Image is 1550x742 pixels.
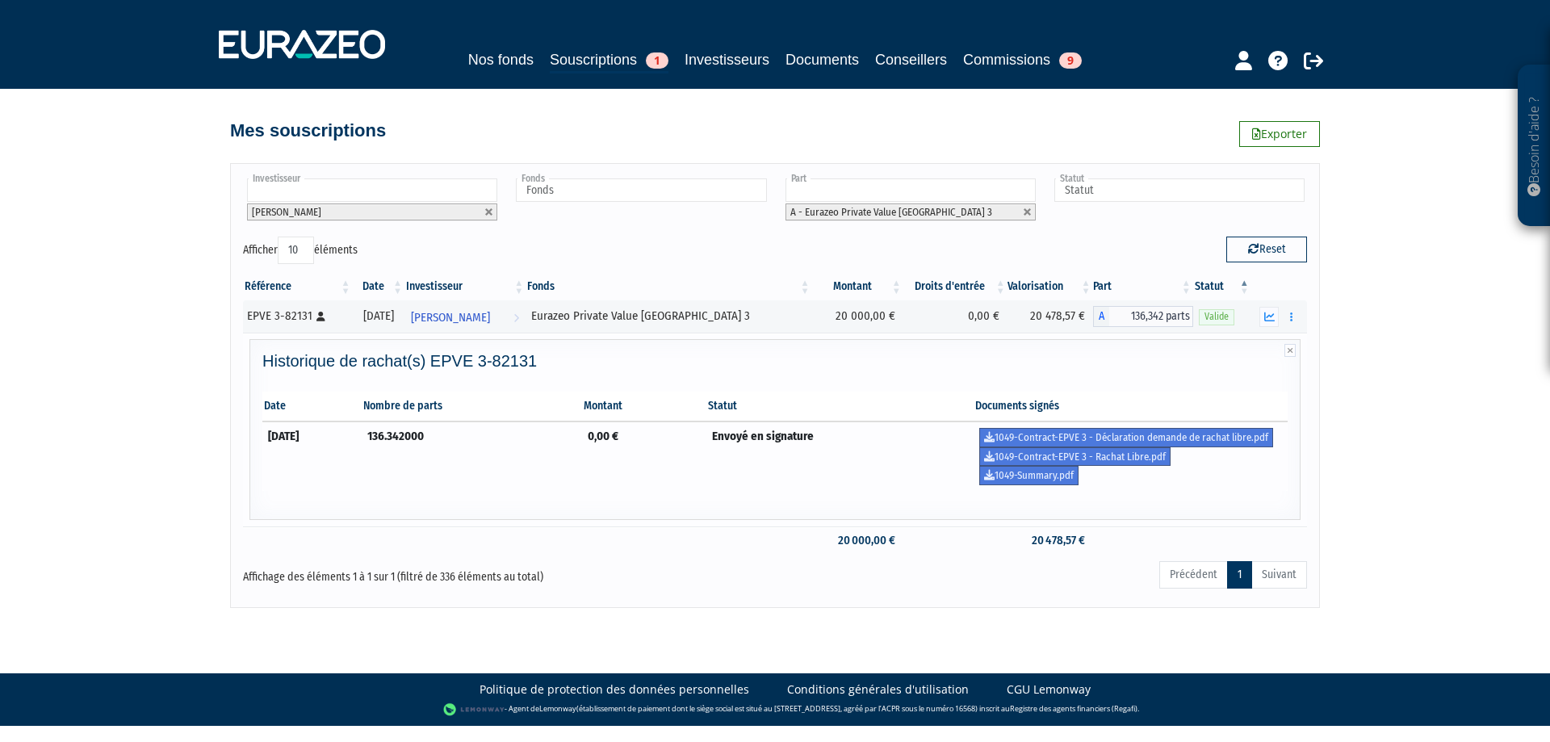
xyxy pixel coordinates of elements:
[706,421,974,491] td: Envoyé en signature
[812,300,903,333] td: 20 000,00 €
[974,392,1288,421] th: Documents signés
[1109,306,1193,327] span: 136,342 parts
[903,273,1007,300] th: Droits d'entrée: activer pour trier la colonne par ordre croissant
[243,273,352,300] th: Référence : activer pour trier la colonne par ordre croissant
[411,303,490,333] span: [PERSON_NAME]
[963,48,1082,71] a: Commissions9
[646,52,668,69] span: 1
[685,48,769,71] a: Investisseurs
[531,308,806,325] div: Eurazeo Private Value [GEOGRAPHIC_DATA] 3
[1227,561,1252,589] a: 1
[1059,52,1082,69] span: 9
[979,447,1171,467] a: 1049-Contract-EPVE 3 - Rachat Libre.pdf
[362,392,581,421] th: Nombre de parts
[243,237,358,264] label: Afficher éléments
[1239,121,1320,147] a: Exporter
[979,466,1079,485] a: 1049-Summary.pdf
[1226,237,1307,262] button: Reset
[262,392,362,421] th: Date
[243,560,672,585] div: Affichage des éléments 1 à 1 sur 1 (filtré de 336 éléments au total)
[1093,273,1193,300] th: Part: activer pour trier la colonne par ordre croissant
[16,702,1534,718] div: - Agent de (établissement de paiement dont le siège social est situé au [STREET_ADDRESS], agréé p...
[316,312,325,321] i: [Français] Personne physique
[1007,526,1093,555] td: 20 478,57 €
[539,704,576,715] a: Lemonway
[1525,73,1544,219] p: Besoin d'aide ?
[219,30,385,59] img: 1732889491-logotype_eurazeo_blanc_rvb.png
[404,300,526,333] a: [PERSON_NAME]
[1010,704,1137,715] a: Registre des agents financiers (Regafi)
[1007,681,1091,698] a: CGU Lemonway
[706,392,974,421] th: Statut
[352,273,404,300] th: Date: activer pour trier la colonne par ordre croissant
[526,273,811,300] th: Fonds: activer pour trier la colonne par ordre croissant
[1007,300,1093,333] td: 20 478,57 €
[582,392,706,421] th: Montant
[513,303,519,333] i: Voir l'investisseur
[1093,306,1193,327] div: A - Eurazeo Private Value Europe 3
[252,206,321,218] span: [PERSON_NAME]
[358,308,399,325] div: [DATE]
[550,48,668,73] a: Souscriptions1
[468,48,534,71] a: Nos fonds
[1193,273,1251,300] th: Statut : activer pour trier la colonne par ordre d&eacute;croissant
[582,421,706,491] td: 0,00 €
[1199,309,1234,325] span: Valide
[404,273,526,300] th: Investisseur: activer pour trier la colonne par ordre croissant
[247,308,346,325] div: EPVE 3-82131
[262,421,362,491] td: [DATE]
[362,421,581,491] td: 136.342000
[979,428,1273,447] a: 1049-Contract-EPVE 3 - Déclaration demande de rachat libre.pdf
[787,681,969,698] a: Conditions générales d'utilisation
[903,300,1007,333] td: 0,00 €
[1093,306,1109,327] span: A
[875,48,947,71] a: Conseillers
[262,352,1288,370] h4: Historique de rachat(s) EPVE 3-82131
[812,526,903,555] td: 20 000,00 €
[785,48,859,71] a: Documents
[230,121,386,140] h4: Mes souscriptions
[812,273,903,300] th: Montant: activer pour trier la colonne par ordre croissant
[278,237,314,264] select: Afficheréléments
[790,206,992,218] span: A - Eurazeo Private Value [GEOGRAPHIC_DATA] 3
[480,681,749,698] a: Politique de protection des données personnelles
[443,702,505,718] img: logo-lemonway.png
[1007,273,1093,300] th: Valorisation: activer pour trier la colonne par ordre croissant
